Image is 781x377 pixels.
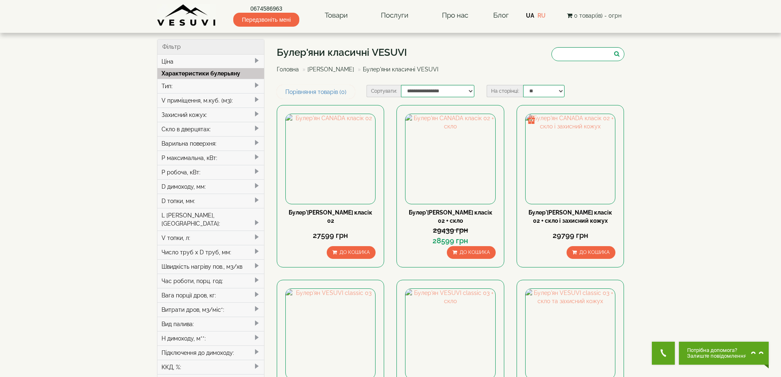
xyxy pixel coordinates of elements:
[460,249,490,255] span: До кошика
[289,209,372,224] a: Булер'[PERSON_NAME] класік 02
[277,85,355,99] a: Порівняння товарів (0)
[405,114,495,203] img: Булер'ян CANADA класік 02 + скло
[157,302,264,317] div: Витрати дров, м3/міс*:
[537,12,546,19] a: RU
[277,66,299,73] a: Головна
[526,12,534,19] a: UA
[434,6,476,25] a: Про нас
[157,151,264,165] div: P максимальна, кВт:
[157,345,264,360] div: Підключення до димоходу:
[405,225,495,235] div: 29439 грн
[286,114,375,203] img: Булер'ян CANADA класік 02
[157,4,216,27] img: Завод VESUVI
[307,66,354,73] a: [PERSON_NAME]
[525,230,615,241] div: 29799 грн
[157,107,264,122] div: Захисний кожух:
[157,288,264,302] div: Вага порції дров, кг:
[356,65,438,73] li: Булер'яни класичні VESUVI
[687,353,747,359] span: Залиште повідомлення
[157,274,264,288] div: Час роботи, порц. год:
[493,11,509,19] a: Блог
[579,249,610,255] span: До кошика
[157,317,264,331] div: Вид палива:
[277,47,444,58] h1: Булер'яни класичні VESUVI
[574,12,622,19] span: 0 товар(ів) - 0грн
[528,209,612,224] a: Булер'[PERSON_NAME] класік 02 + скло і захисний кожух
[157,208,264,231] div: L [PERSON_NAME], [GEOGRAPHIC_DATA]:
[327,246,376,259] button: До кошика
[157,55,264,69] div: Ціна
[373,6,417,25] a: Послуги
[233,13,299,27] span: Передзвоніть мені
[679,342,769,365] button: Chat button
[565,11,624,20] button: 0 товар(ів) - 0грн
[157,194,264,208] div: D топки, мм:
[157,179,264,194] div: D димоходу, мм:
[157,136,264,151] div: Варильна поверхня:
[157,39,264,55] div: Фільтр
[339,249,370,255] span: До кошика
[409,209,492,224] a: Булер'[PERSON_NAME] класік 02 + скло
[487,85,523,97] label: На сторінці:
[157,68,264,79] div: Характеристики булерьяну
[157,122,264,136] div: Скло в дверцятах:
[157,259,264,274] div: Швидкість нагріву пов., м3/хв
[527,116,535,124] img: gift
[652,342,675,365] button: Get Call button
[567,246,615,259] button: До кошика
[405,235,495,246] div: 28599 грн
[285,230,376,241] div: 27599 грн
[157,245,264,259] div: Число труб x D труб, мм:
[157,165,264,179] div: P робоча, кВт:
[157,231,264,245] div: V топки, л:
[526,114,615,203] img: Булер'ян CANADA класік 02 + скло і захисний кожух
[157,331,264,345] div: H димоходу, м**:
[157,93,264,107] div: V приміщення, м.куб. (м3):
[233,5,299,13] a: 0674586963
[447,246,496,259] button: До кошика
[367,85,401,97] label: Сортувати:
[157,360,264,374] div: ККД, %:
[157,79,264,93] div: Тип:
[316,6,356,25] a: Товари
[687,347,747,353] span: Потрібна допомога?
